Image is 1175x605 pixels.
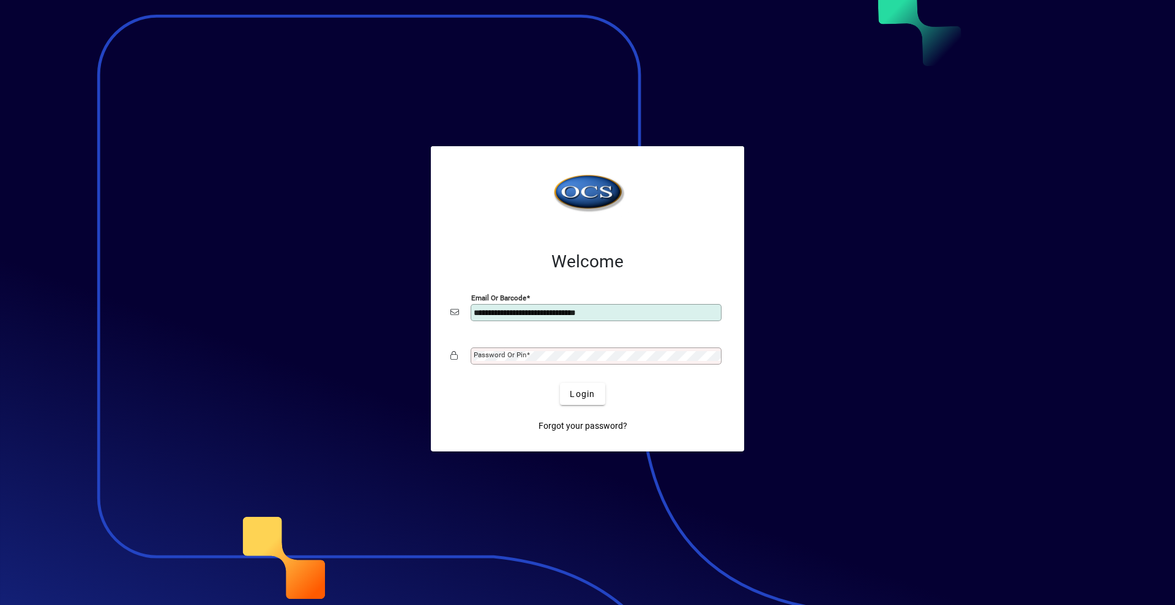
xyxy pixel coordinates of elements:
button: Login [560,383,605,405]
span: Forgot your password? [539,420,627,432]
h2: Welcome [450,251,725,272]
a: Forgot your password? [534,415,632,437]
mat-label: Password or Pin [474,351,526,359]
mat-label: Email or Barcode [471,294,526,302]
span: Login [570,388,595,401]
